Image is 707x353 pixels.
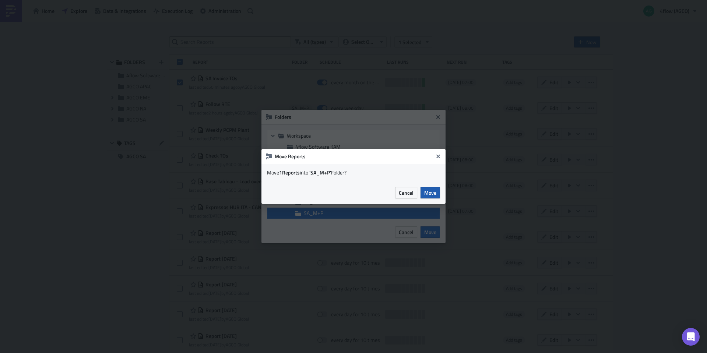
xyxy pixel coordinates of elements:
h6: Move Reports [275,153,433,160]
span: Cancel [399,189,414,197]
button: Close [433,151,444,162]
button: Move [421,187,440,198]
strong: 1 Reports [279,169,300,176]
button: Cancel [395,187,417,198]
strong: 'SA_M+P' [308,169,331,176]
div: Move into Folder? [267,169,440,176]
div: Open Intercom Messenger [682,328,700,346]
span: Move [424,189,436,197]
